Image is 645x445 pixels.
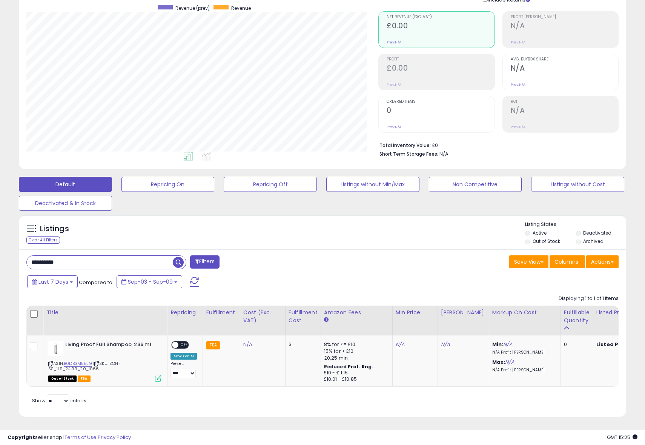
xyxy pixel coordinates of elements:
b: Living Proof Full Shampoo, 236 ml [65,341,157,350]
h2: £0.00 [387,22,494,32]
button: Actions [586,255,619,268]
label: Archived [583,238,604,244]
span: Ordered Items [387,100,494,104]
small: Prev: N/A [387,82,401,87]
div: Min Price [396,309,435,317]
div: Clear All Filters [26,236,60,244]
div: Preset: [170,361,197,378]
a: N/A [505,358,514,366]
button: Sep-03 - Sep-09 [117,275,182,288]
div: Amazon AI [170,353,197,360]
span: Compared to: [79,279,114,286]
span: Profit [PERSON_NAME] [511,15,618,19]
button: Save View [509,255,548,268]
h2: 0 [387,106,494,116]
small: Prev: N/A [511,125,525,129]
span: Avg. Buybox Share [511,57,618,62]
div: 8% for <= £10 [324,341,387,348]
th: The percentage added to the cost of goods (COGS) that forms the calculator for Min & Max prices. [489,306,561,335]
div: Fulfillment Cost [289,309,318,324]
button: Repricing Off [224,177,317,192]
div: Cost (Exc. VAT) [243,309,282,324]
span: Profit [387,57,494,62]
img: 21nJvPmREIL._SL40_.jpg [48,341,63,356]
button: Default [19,177,112,192]
b: Listed Price: [596,341,631,348]
a: N/A [243,341,252,348]
h5: Listings [40,224,69,234]
div: 0 [564,341,587,348]
span: Show: entries [32,397,86,404]
div: £0.25 min [324,355,387,362]
b: Reduced Prof. Rng. [324,363,373,370]
div: £10.01 - £10.85 [324,376,387,383]
h2: £0.00 [387,64,494,74]
button: Deactivated & In Stock [19,196,112,211]
div: Title [46,309,164,317]
a: N/A [441,341,450,348]
li: £0 [379,140,613,149]
span: Revenue [231,5,251,11]
div: ASIN: [48,341,161,381]
span: FBA [78,375,91,382]
label: Out of Stock [533,238,560,244]
small: Amazon Fees. [324,317,329,323]
button: Last 7 Days [27,275,78,288]
a: N/A [503,341,512,348]
button: Filters [190,255,220,269]
span: ROI [511,100,618,104]
label: Deactivated [583,230,611,236]
span: Revenue (prev) [175,5,210,11]
button: Repricing On [121,177,215,192]
div: seller snap | | [8,434,131,441]
h2: N/A [511,22,618,32]
span: Last 7 Days [38,278,68,286]
b: Short Term Storage Fees: [379,151,438,157]
small: Prev: N/A [511,40,525,45]
div: Amazon Fees [324,309,389,317]
h2: N/A [511,64,618,74]
h2: N/A [511,106,618,116]
span: Sep-03 - Sep-09 [128,278,173,286]
div: Fulfillable Quantity [564,309,590,324]
div: 15% for > £10 [324,348,387,355]
div: Repricing [170,309,200,317]
a: Privacy Policy [98,434,131,441]
a: B0DB3M58J9 [64,360,92,367]
p: Listing States: [525,221,626,228]
span: OFF [178,342,190,348]
div: 3 [289,341,315,348]
strong: Copyright [8,434,35,441]
div: £10 - £11.15 [324,370,387,376]
span: N/A [439,150,448,158]
div: Displaying 1 to 1 of 1 items [559,295,619,302]
small: Prev: N/A [511,82,525,87]
span: 2025-09-17 15:25 GMT [607,434,637,441]
a: Terms of Use [64,434,97,441]
div: Markup on Cost [492,309,557,317]
small: Prev: N/A [387,40,401,45]
p: N/A Profit [PERSON_NAME] [492,368,555,373]
span: Net Revenue (Exc. VAT) [387,15,494,19]
a: N/A [396,341,405,348]
label: Active [533,230,547,236]
div: Fulfillment [206,309,236,317]
small: FBA [206,341,220,349]
span: Columns [554,258,578,266]
b: Min: [492,341,504,348]
button: Listings without Cost [531,177,624,192]
button: Columns [550,255,585,268]
button: Non Competitive [429,177,522,192]
b: Total Inventory Value: [379,142,431,148]
p: N/A Profit [PERSON_NAME] [492,350,555,355]
button: Listings without Min/Max [326,177,419,192]
b: Max: [492,358,505,366]
span: All listings that are currently out of stock and unavailable for purchase on Amazon [48,375,77,382]
small: Prev: N/A [387,125,401,129]
div: [PERSON_NAME] [441,309,486,317]
span: | SKU: ZON-SS_11.9_24.99_20_1066 [48,360,121,372]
